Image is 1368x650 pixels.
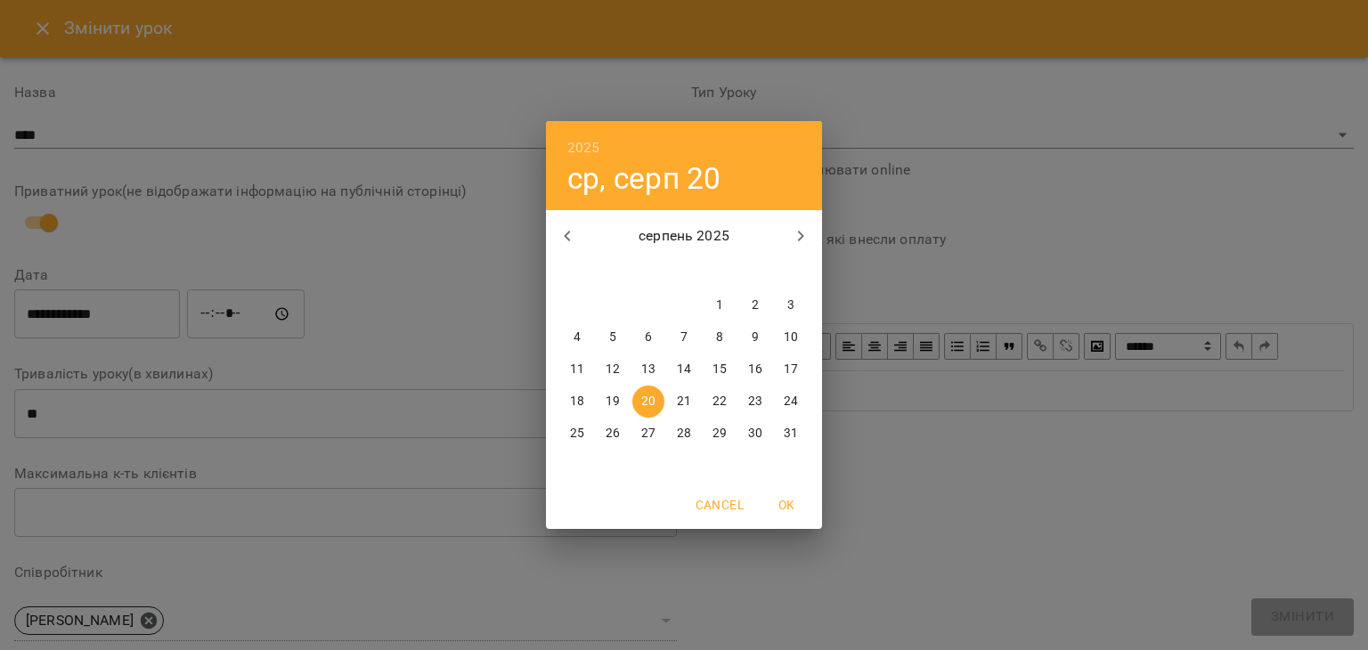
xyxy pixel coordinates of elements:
[641,361,655,378] p: 13
[570,425,584,443] p: 25
[775,353,807,386] button: 17
[748,425,762,443] p: 30
[775,289,807,321] button: 3
[752,297,759,314] p: 2
[704,263,736,280] span: пт
[561,418,593,450] button: 25
[704,353,736,386] button: 15
[668,418,700,450] button: 28
[765,494,808,516] span: OK
[589,225,780,247] p: серпень 2025
[606,361,620,378] p: 12
[645,329,652,346] p: 6
[567,160,721,197] button: ср, серп 20
[748,361,762,378] p: 16
[677,425,691,443] p: 28
[677,393,691,410] p: 21
[597,353,629,386] button: 12
[775,418,807,450] button: 31
[704,289,736,321] button: 1
[632,418,664,450] button: 27
[784,393,798,410] p: 24
[668,321,700,353] button: 7
[748,393,762,410] p: 23
[716,329,723,346] p: 8
[688,489,751,521] button: Cancel
[668,386,700,418] button: 21
[597,386,629,418] button: 19
[696,494,744,516] span: Cancel
[677,361,691,378] p: 14
[784,329,798,346] p: 10
[739,353,771,386] button: 16
[606,393,620,410] p: 19
[632,263,664,280] span: ср
[704,418,736,450] button: 29
[775,386,807,418] button: 24
[641,425,655,443] p: 27
[758,489,815,521] button: OK
[567,135,600,160] button: 2025
[704,386,736,418] button: 22
[561,386,593,418] button: 18
[609,329,616,346] p: 5
[597,263,629,280] span: вт
[570,361,584,378] p: 11
[716,297,723,314] p: 1
[561,353,593,386] button: 11
[597,418,629,450] button: 26
[570,393,584,410] p: 18
[574,329,581,346] p: 4
[641,393,655,410] p: 20
[712,425,727,443] p: 29
[712,393,727,410] p: 22
[739,321,771,353] button: 9
[712,361,727,378] p: 15
[632,321,664,353] button: 6
[739,289,771,321] button: 2
[752,329,759,346] p: 9
[561,263,593,280] span: пн
[784,425,798,443] p: 31
[632,386,664,418] button: 20
[606,425,620,443] p: 26
[668,353,700,386] button: 14
[680,329,688,346] p: 7
[787,297,794,314] p: 3
[784,361,798,378] p: 17
[775,321,807,353] button: 10
[739,386,771,418] button: 23
[561,321,593,353] button: 4
[597,321,629,353] button: 5
[632,353,664,386] button: 13
[704,321,736,353] button: 8
[739,418,771,450] button: 30
[775,263,807,280] span: нд
[668,263,700,280] span: чт
[739,263,771,280] span: сб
